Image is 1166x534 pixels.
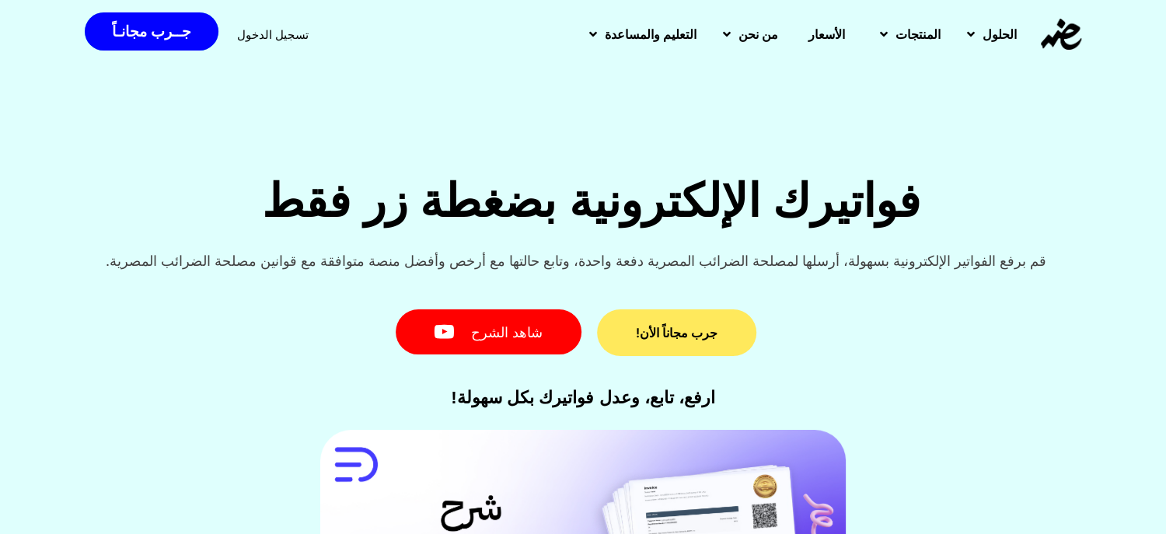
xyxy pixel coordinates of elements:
span: التعليم والمساعدة [605,25,696,44]
h2: فواتيرك الإلكترونية بضغطة زر فقط [88,173,1094,229]
span: الحلول [983,25,1017,44]
span: الأسعار [808,25,845,44]
a: جرب مجاناً الأن! [597,309,756,356]
a: شاهد الشرح [396,309,581,355]
a: المنتجات [864,14,951,54]
span: جــرب مجانـاً [112,24,191,39]
span: المنتجات [895,25,941,44]
span: من نحن [738,25,778,44]
a: تسجيل الدخول [237,29,309,40]
span: جرب مجاناً الأن! [636,326,717,339]
a: من نحن [707,14,789,54]
div: ارفع، تابع، وعدل فواتيرك بكل سهولة! [451,389,715,407]
a: الأسعار [789,14,864,54]
img: eDariba [1041,19,1081,50]
a: التعليم والمساعدة [574,14,707,54]
a: جــرب مجانـاً [85,12,218,51]
a: الحلول [951,14,1028,54]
